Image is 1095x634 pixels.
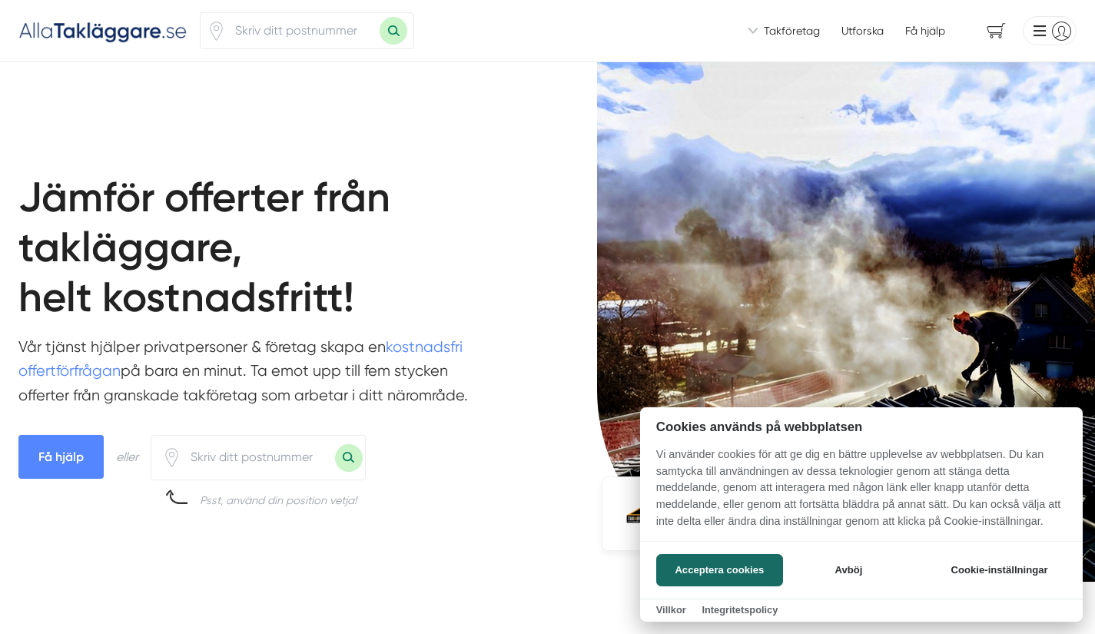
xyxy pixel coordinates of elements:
p: Vi använder cookies för att ge dig en bättre upplevelse av webbplatsen. Du kan samtycka till anvä... [640,446,1083,540]
button: Avböj [788,554,910,586]
a: Villkor [656,604,686,616]
h2: Cookies används på webbplatsen [640,420,1083,434]
a: Integritetspolicy [702,604,778,616]
button: Cookie-inställningar [932,554,1067,586]
button: Acceptera cookies [656,554,783,586]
